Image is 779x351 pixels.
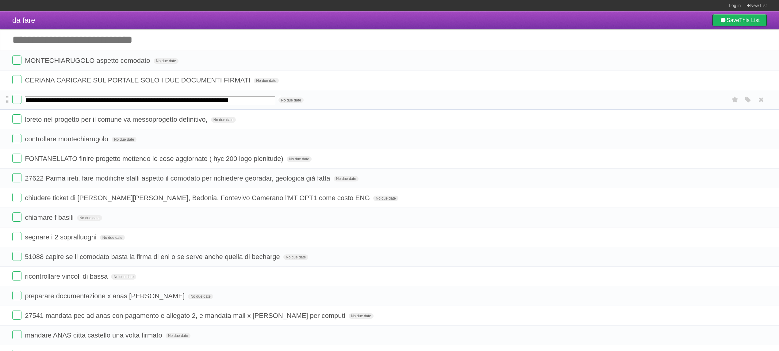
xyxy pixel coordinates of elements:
[12,173,21,182] label: Done
[283,254,308,260] span: No due date
[25,253,282,261] span: 51088 capire se il comodato basta la firma di eni o se serve anche quella di becharge
[25,194,371,202] span: chiudere ticket di [PERSON_NAME][PERSON_NAME], Bedonia, Fontevivo Camerano l'MT OPT1 come costo ENG
[712,14,767,26] a: SaveThis List
[25,292,186,300] span: preparare documentazione x anas [PERSON_NAME]
[25,331,164,339] span: mandare ANAS citta castello una volta firmato
[349,313,374,319] span: No due date
[12,75,21,84] label: Done
[12,134,21,143] label: Done
[111,274,136,280] span: No due date
[25,155,285,162] span: FONTANELLATO finire progetto mettendo le cose aggiornate ( hyc 200 logo plenitude)
[112,137,136,142] span: No due date
[100,235,125,240] span: No due date
[25,233,98,241] span: segnare i 2 sopralluoghi
[25,214,75,221] span: chiamare f basili
[25,174,332,182] span: 27622 Parma ireti, fare modifiche stalli aspetto il comodato per richiedere georadar, geologica g...
[211,117,236,123] span: No due date
[25,312,347,319] span: 27541 mandata pec ad anas con pagamento e allegato 2, e mandata mail x [PERSON_NAME] per computi
[188,294,213,299] span: No due date
[12,330,21,339] label: Done
[25,273,109,280] span: ricontrollare vincoli di bassa
[25,76,252,84] span: CERIANA CARICARE SUL PORTALE SOLO I DUE DOCUMENTI FIRMATI
[12,232,21,241] label: Done
[12,16,35,24] span: da fare
[739,17,760,23] b: This List
[12,193,21,202] label: Done
[154,58,178,64] span: No due date
[25,135,110,143] span: controllare montechiarugolo
[12,291,21,300] label: Done
[25,57,152,64] span: MONTECHIARUGOLO aspetto comodato
[729,95,741,105] label: Star task
[12,154,21,163] label: Done
[12,311,21,320] label: Done
[12,212,21,222] label: Done
[77,215,102,221] span: No due date
[12,114,21,124] label: Done
[373,196,398,201] span: No due date
[25,116,209,123] span: loreto nel progetto per il comune va messoprogetto definitivo,
[254,78,278,83] span: No due date
[287,156,312,162] span: No due date
[12,95,21,104] label: Done
[334,176,359,181] span: No due date
[12,252,21,261] label: Done
[12,55,21,65] label: Done
[166,333,190,338] span: No due date
[12,271,21,280] label: Done
[278,97,303,103] span: No due date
